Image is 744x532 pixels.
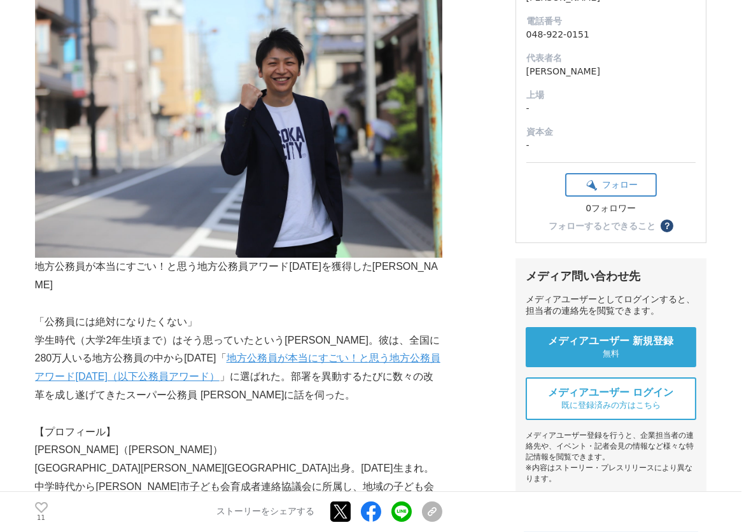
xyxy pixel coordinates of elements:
div: メディア問い合わせ先 [526,269,696,284]
p: [PERSON_NAME]（[PERSON_NAME]） [35,441,442,459]
dt: 代表者名 [526,52,696,65]
p: 地方公務員が本当にすごい！と思う地方公務員アワード[DATE]を獲得した[PERSON_NAME] [35,258,442,295]
a: メディアユーザー ログイン 既に登録済みの方はこちら [526,377,696,420]
dt: 上場 [526,88,696,102]
div: メディアユーザー登録を行うと、企業担当者の連絡先や、イベント・記者会見の情報など様々な特記情報を閲覧できます。 ※内容はストーリー・プレスリリースにより異なります。 [526,430,696,484]
dd: 048-922-0151 [526,28,696,41]
p: 11 [35,515,48,521]
p: 学生時代（大学2年生頃まで）はそう思っていたという[PERSON_NAME]。彼は、全国に280万人いる地方公務員の中から[DATE]「 」に選ばれた。部署を異動するたびに数々の改革を成し遂げて... [35,332,442,405]
button: ？ [661,220,673,232]
p: ストーリーをシェアする [217,507,315,518]
p: 「公務員には絶対になりたくない」 [35,313,442,332]
button: フォロー [565,173,657,197]
dd: - [526,102,696,115]
a: メディアユーザー 新規登録 無料 [526,327,696,367]
dt: 電話番号 [526,15,696,28]
a: 地方公務員が本当にすごい！と思う地方公務員アワード[DATE]（以下公務員アワード） [35,353,440,382]
div: フォローするとできること [549,221,656,230]
dt: 資本金 [526,125,696,139]
span: メディアユーザー 新規登録 [548,335,674,348]
span: 既に登録済みの方はこちら [561,400,661,411]
span: 無料 [603,348,619,360]
p: 【プロフィール】 [35,423,442,442]
div: メディアユーザーとしてログインすると、担当者の連絡先を閲覧できます。 [526,294,696,317]
span: メディアユーザー ログイン [548,386,674,400]
div: 0フォロワー [565,203,657,214]
span: ？ [663,221,671,230]
dd: [PERSON_NAME] [526,65,696,78]
dd: - [526,139,696,152]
